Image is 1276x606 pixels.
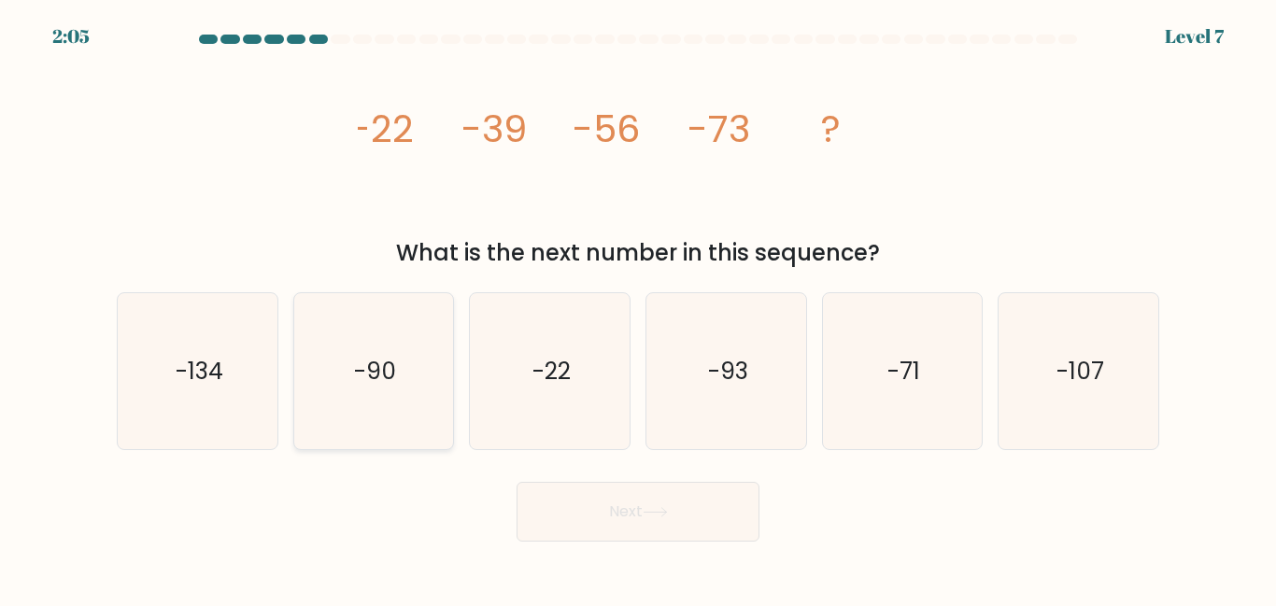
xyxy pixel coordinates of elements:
text: -90 [354,355,396,388]
div: 2:05 [52,22,90,50]
tspan: -56 [573,103,640,155]
text: -107 [1056,355,1104,388]
tspan: ? [821,103,841,155]
text: -93 [707,355,747,388]
div: Level 7 [1165,22,1224,50]
text: -22 [532,355,571,388]
tspan: -22 [350,103,414,155]
div: What is the next number in this sequence? [128,236,1148,270]
button: Next [517,482,759,542]
tspan: -73 [688,103,750,155]
tspan: -39 [461,103,527,155]
text: -71 [887,355,920,388]
text: -134 [175,355,222,388]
